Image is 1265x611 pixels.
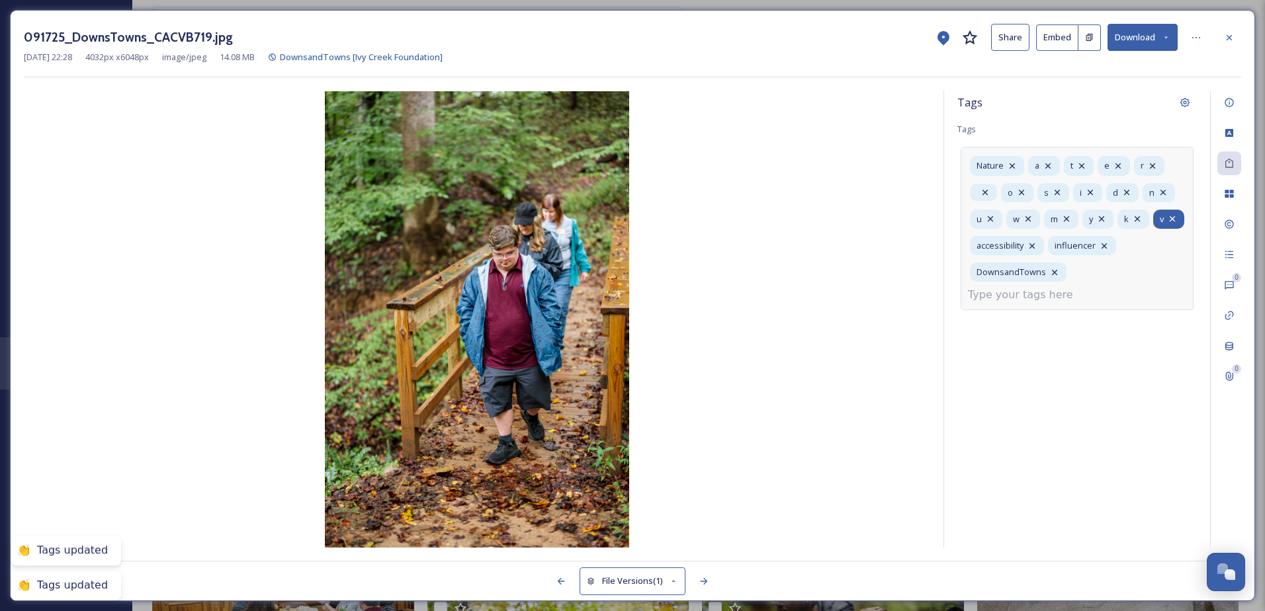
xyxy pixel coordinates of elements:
[1044,186,1049,199] span: s
[991,24,1029,51] button: Share
[1104,159,1110,172] span: e
[968,287,1100,303] input: Type your tags here
[24,51,72,63] span: [DATE] 22:28
[24,91,930,548] img: 091725_DownsTowns_CACVB719.jpg
[24,28,233,47] h3: 091725_DownsTowns_CACVB719.jpg
[1055,239,1096,252] span: influencer
[977,266,1046,278] span: DownsandTowns
[1207,553,1245,591] button: Open Chat
[1160,213,1164,225] span: v
[1036,24,1078,51] button: Embed
[977,159,1004,172] span: Nature
[977,213,982,225] span: u
[37,544,108,557] div: Tags updated
[957,123,976,135] span: Tags
[1232,364,1241,374] div: 0
[1141,159,1144,172] span: r
[1108,24,1178,51] button: Download
[1113,186,1118,199] span: d
[1070,159,1073,172] span: t
[17,579,30,592] div: 👏
[580,567,685,594] button: File Versions(1)
[1035,159,1039,172] span: a
[1124,213,1129,225] span: k
[1051,213,1058,225] span: m
[957,95,982,110] span: Tags
[220,51,255,63] span: 14.08 MB
[17,544,30,557] div: 👏
[37,579,108,592] div: Tags updated
[162,51,206,63] span: image/jpeg
[977,239,1024,252] span: accessibility
[1149,186,1155,199] span: n
[1008,186,1013,199] span: o
[280,51,443,63] span: DownsandTowns [Ivy Creek Foundation]
[1013,213,1020,225] span: w
[1232,273,1241,282] div: 0
[85,51,149,63] span: 4032 px x 6048 px
[1080,186,1082,199] span: i
[1089,213,1093,225] span: y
